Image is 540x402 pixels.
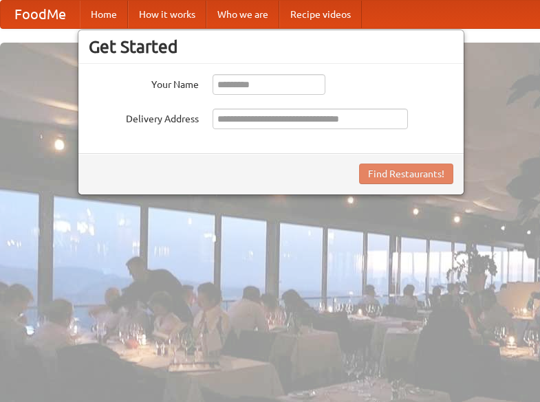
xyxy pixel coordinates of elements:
[80,1,128,28] a: Home
[128,1,206,28] a: How it works
[89,36,453,57] h3: Get Started
[89,74,199,91] label: Your Name
[1,1,80,28] a: FoodMe
[89,109,199,126] label: Delivery Address
[359,164,453,184] button: Find Restaurants!
[206,1,279,28] a: Who we are
[279,1,362,28] a: Recipe videos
